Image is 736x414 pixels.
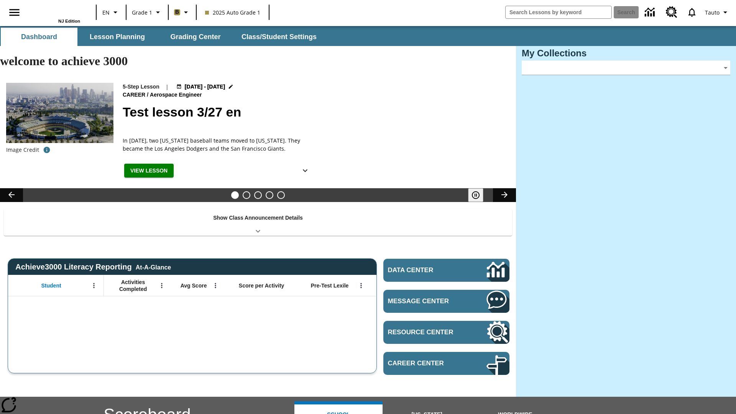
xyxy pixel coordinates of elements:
[132,8,152,16] span: Grade 1
[388,266,460,274] span: Data Center
[147,92,148,98] span: /
[383,259,509,282] a: Data Center
[41,282,61,289] span: Student
[102,8,110,16] span: EN
[1,28,77,46] button: Dashboard
[175,7,179,17] span: B
[123,83,159,91] p: 5-Step Lesson
[468,188,483,202] button: Pause
[123,136,314,153] div: In [DATE], two [US_STATE] baseball teams moved to [US_STATE]. They became the Los Angeles Dodgers...
[6,146,39,154] p: Image Credit
[388,297,463,305] span: Message Center
[468,188,491,202] div: Pause
[39,143,54,157] button: Image credit: David Sucsy/E+/Getty Images
[355,280,367,291] button: Open Menu
[156,280,168,291] button: Open Menu
[129,5,166,19] button: Grade: Grade 1, Select a grade
[136,263,171,271] div: At-A-Glance
[702,5,733,19] button: Profile/Settings
[157,28,234,46] button: Grading Center
[30,3,80,19] a: Home
[383,352,509,375] a: Career Center
[254,191,262,199] button: Slide 3 Cars of the Future?
[383,290,509,313] a: Message Center
[150,91,203,99] span: Aerospace Engineer
[661,2,682,23] a: Resource Center, Will open in new tab
[30,3,80,23] div: Home
[124,164,174,178] button: View Lesson
[99,5,123,19] button: Language: EN, Select a language
[185,83,225,91] span: [DATE] - [DATE]
[181,282,207,289] span: Avg Score
[235,28,323,46] button: Class/Student Settings
[88,280,100,291] button: Open Menu
[231,191,239,199] button: Slide 1 Test lesson 3/27 en
[123,136,314,153] span: In 1958, two New York baseball teams moved to California. They became the Los Angeles Dodgers and...
[388,329,463,336] span: Resource Center
[388,360,463,367] span: Career Center
[213,214,303,222] p: Show Class Announcement Details
[6,83,113,143] img: Dodgers stadium.
[3,1,26,24] button: Open side menu
[175,83,235,91] button: Aug 19 - Aug 19 Choose Dates
[108,279,158,292] span: Activities Completed
[205,8,260,16] span: 2025 Auto Grade 1
[15,263,171,271] span: Achieve3000 Literacy Reporting
[123,91,147,99] span: Career
[266,191,273,199] button: Slide 4 Pre-release lesson
[705,8,720,16] span: Tauto
[682,2,702,22] a: Notifications
[311,282,349,289] span: Pre-Test Lexile
[383,321,509,344] a: Resource Center, Will open in new tab
[522,48,730,59] h3: My Collections
[210,280,221,291] button: Open Menu
[166,83,169,91] span: |
[58,19,80,23] span: NJ Edition
[506,6,611,18] input: search field
[640,2,661,23] a: Data Center
[239,282,284,289] span: Score per Activity
[297,164,313,178] button: Show Details
[79,28,156,46] button: Lesson Planning
[493,188,516,202] button: Lesson carousel, Next
[4,209,512,236] div: Show Class Announcement Details
[123,102,507,122] h2: Test lesson 3/27 en
[277,191,285,199] button: Slide 5 Remembering Justice O'Connor
[243,191,250,199] button: Slide 2 Ask the Scientist: Furry Friends
[171,5,194,19] button: Boost Class color is light brown. Change class color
